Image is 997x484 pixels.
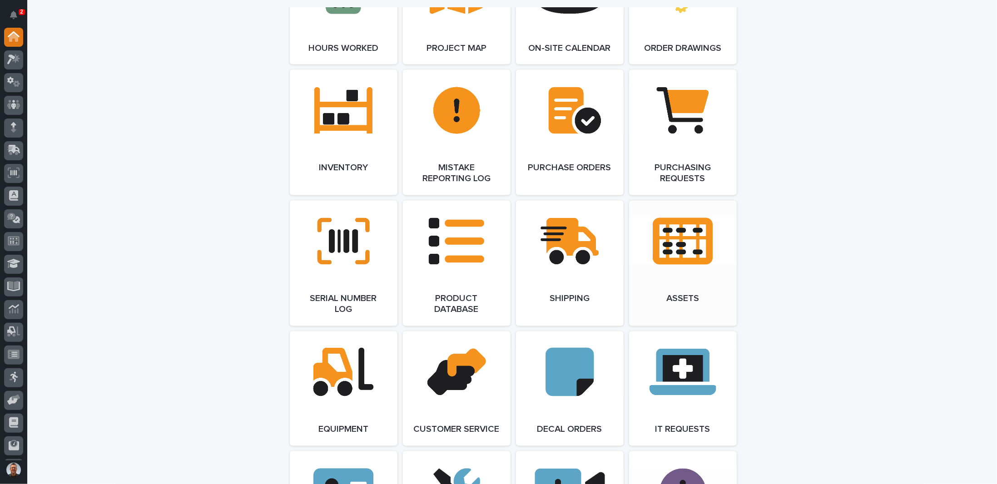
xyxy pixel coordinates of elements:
a: Equipment [290,331,397,446]
a: Serial Number Log [290,201,397,326]
a: Purchase Orders [516,70,624,195]
a: Mistake Reporting Log [403,70,511,195]
a: Inventory [290,70,397,195]
a: Customer Service [403,331,511,446]
a: Assets [629,201,737,326]
div: Notifications2 [11,11,23,25]
a: Decal Orders [516,331,624,446]
p: 2 [20,9,23,15]
a: IT Requests [629,331,737,446]
button: users-avatar [4,460,23,479]
a: Shipping [516,201,624,326]
a: Purchasing Requests [629,70,737,195]
button: Notifications [4,5,23,25]
a: Product Database [403,201,511,326]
